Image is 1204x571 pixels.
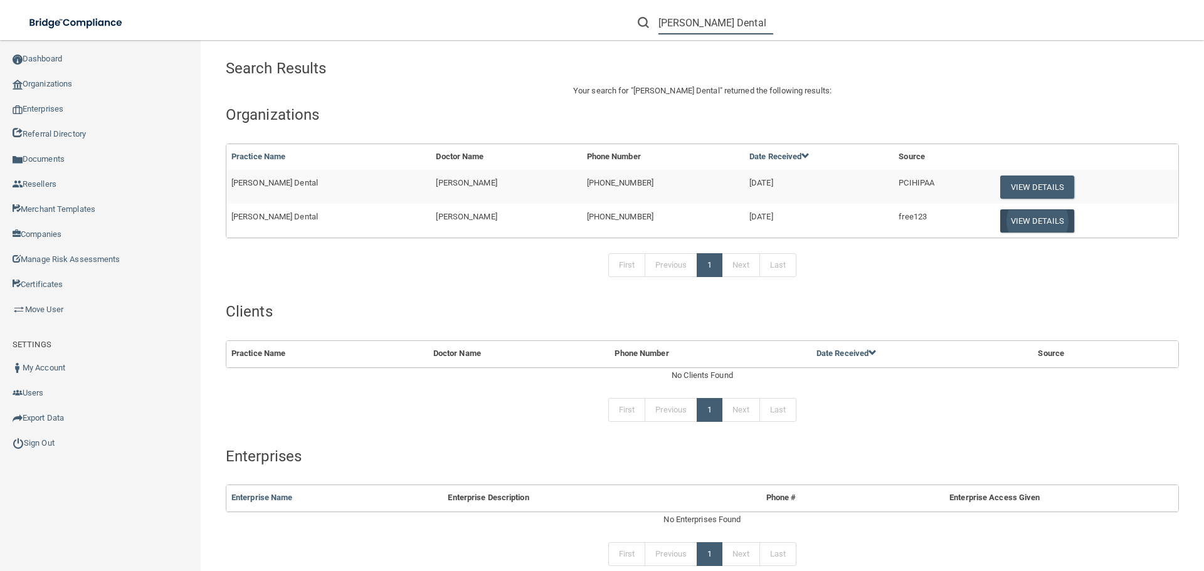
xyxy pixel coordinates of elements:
[13,80,23,90] img: organization-icon.f8decf85.png
[226,107,1179,123] h4: Organizations
[13,437,24,449] img: ic_power_dark.7ecde6b1.png
[722,253,759,277] a: Next
[749,152,810,161] a: Date Received
[645,253,697,277] a: Previous
[697,542,722,566] a: 1
[13,179,23,189] img: ic_reseller.de258add.png
[697,398,722,422] a: 1
[431,144,581,170] th: Doctor Name
[633,86,720,95] span: [PERSON_NAME] Dental
[13,55,23,65] img: ic_dashboard_dark.d01f4a41.png
[610,341,811,367] th: Phone Number
[13,303,25,316] img: briefcase.64adab9b.png
[697,253,722,277] a: 1
[226,303,1179,320] h4: Clients
[13,388,23,398] img: icon-users.e205127d.png
[13,337,51,352] label: SETTINGS
[1000,209,1074,233] button: View Details
[899,212,927,221] span: free123
[842,485,1148,511] th: Enterprise Access Given
[608,542,646,566] a: First
[226,512,1179,527] div: No Enterprises Found
[759,398,796,422] a: Last
[13,105,23,114] img: enterprise.0d942306.png
[638,17,649,28] img: ic-search.3b580494.png
[226,368,1179,383] div: No Clients Found
[587,178,653,187] span: [PHONE_NUMBER]
[894,144,990,170] th: Source
[1000,175,1074,199] button: View Details
[13,413,23,423] img: icon-export.b9366987.png
[722,542,759,566] a: Next
[13,363,23,373] img: ic_user_dark.df1a06c3.png
[231,178,318,187] span: [PERSON_NAME] Dental
[13,155,23,165] img: icon-documents.8dae5593.png
[19,10,134,36] img: bridge_compliance_login_screen.278c3ca4.svg
[582,144,744,170] th: Phone Number
[816,348,877,358] a: Date Received
[226,341,428,367] th: Practice Name
[645,542,697,566] a: Previous
[587,212,653,221] span: [PHONE_NUMBER]
[658,11,773,34] input: Search
[436,178,497,187] span: [PERSON_NAME]
[443,485,720,511] th: Enterprise Description
[226,60,612,76] h4: Search Results
[645,398,697,422] a: Previous
[1033,341,1146,367] th: Source
[226,83,1179,98] p: Your search for " " returned the following results:
[899,178,934,187] span: PCIHIPAA
[231,493,293,502] a: Enterprise Name
[428,341,610,367] th: Doctor Name
[608,253,646,277] a: First
[231,152,285,161] a: Practice Name
[608,398,646,422] a: First
[759,253,796,277] a: Last
[749,178,773,187] span: [DATE]
[226,448,1179,464] h4: Enterprises
[722,398,759,422] a: Next
[720,485,842,511] th: Phone #
[231,212,318,221] span: [PERSON_NAME] Dental
[759,542,796,566] a: Last
[436,212,497,221] span: [PERSON_NAME]
[749,212,773,221] span: [DATE]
